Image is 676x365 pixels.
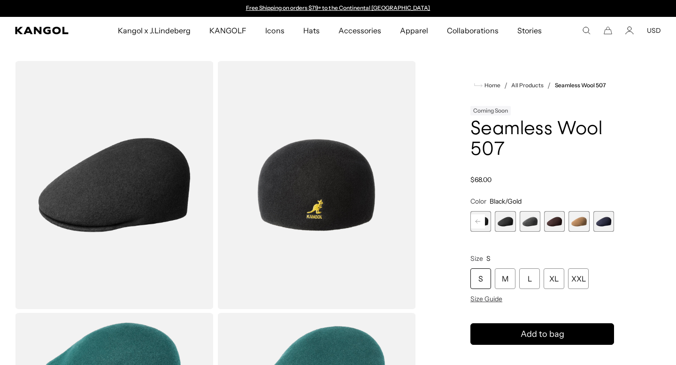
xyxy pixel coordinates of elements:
[511,82,544,89] a: All Products
[604,26,612,35] button: Cart
[400,17,428,44] span: Apparel
[470,106,511,115] div: Coming Soon
[582,26,591,35] summary: Search here
[303,17,320,44] span: Hats
[495,268,515,289] div: M
[241,5,435,12] div: 1 of 2
[647,26,661,35] button: USD
[544,211,565,232] label: Espresso
[495,211,515,232] div: 5 of 9
[329,17,391,44] a: Accessories
[625,26,634,35] a: Account
[108,17,200,44] a: Kangol x J.Lindeberg
[470,211,491,232] div: 4 of 9
[470,197,486,205] span: Color
[495,211,515,232] label: Black
[470,254,483,263] span: Size
[15,27,77,34] a: Kangol
[568,211,589,232] label: Wood
[265,17,284,44] span: Icons
[544,80,551,91] li: /
[470,211,491,232] label: Black/Gold
[200,17,256,44] a: KANGOLF
[500,80,507,91] li: /
[470,119,614,160] h1: Seamless Wool 507
[256,17,293,44] a: Icons
[438,17,507,44] a: Collaborations
[241,5,435,12] div: Announcement
[209,17,246,44] span: KANGOLF
[217,61,416,309] img: color-black-gold
[338,17,381,44] span: Accessories
[483,82,500,89] span: Home
[568,268,589,289] div: XXL
[517,17,542,44] span: Stories
[474,81,500,90] a: Home
[470,80,614,91] nav: breadcrumbs
[246,4,430,11] a: Free Shipping on orders $79+ to the Continental [GEOGRAPHIC_DATA]
[490,197,522,205] span: Black/Gold
[519,268,540,289] div: L
[508,17,551,44] a: Stories
[15,61,214,309] img: color-black-gold
[447,17,498,44] span: Collaborations
[555,82,606,89] a: Seamless Wool 507
[593,211,614,232] div: 9 of 9
[593,211,614,232] label: Dark Blue
[520,211,540,232] label: Dark Flannel
[568,211,589,232] div: 8 of 9
[486,254,491,263] span: S
[470,268,491,289] div: S
[294,17,329,44] a: Hats
[544,211,565,232] div: 7 of 9
[470,175,492,184] span: $68.00
[391,17,438,44] a: Apparel
[544,268,564,289] div: XL
[521,328,564,341] span: Add to bag
[470,323,614,345] button: Add to bag
[241,5,435,12] slideshow-component: Announcement bar
[470,295,502,303] span: Size Guide
[520,211,540,232] div: 6 of 9
[118,17,191,44] span: Kangol x J.Lindeberg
